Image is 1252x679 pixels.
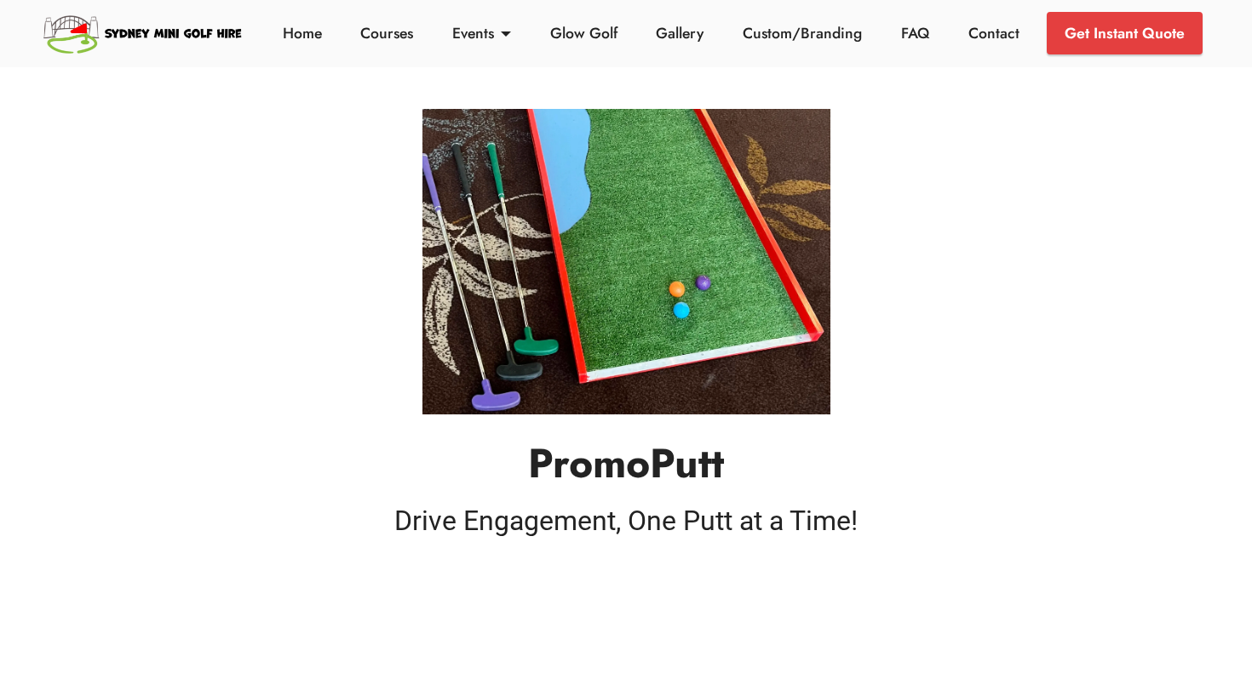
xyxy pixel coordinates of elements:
a: Gallery [652,22,709,44]
a: Contact [963,22,1024,44]
a: FAQ [897,22,934,44]
a: Home [278,22,326,44]
a: Get Instant Quote [1047,12,1203,54]
a: Custom/Branding [738,22,867,44]
img: HireFlex Website Builder [422,109,830,414]
img: Sydney Mini Golf Hire [41,9,246,58]
a: Glow Golf [545,22,622,44]
a: Events [448,22,516,44]
p: Drive Engagement, One Putt at a Time! [218,500,1034,541]
strong: PromoPutt [528,434,724,493]
a: Courses [356,22,418,44]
